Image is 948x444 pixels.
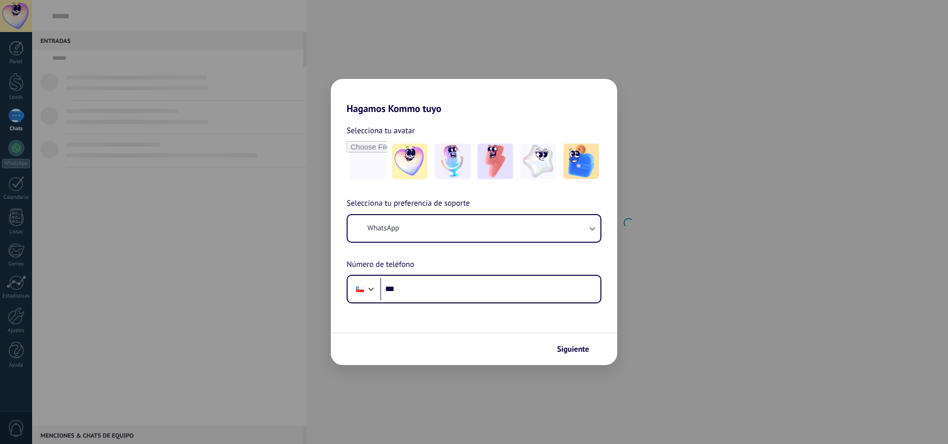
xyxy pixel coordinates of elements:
span: WhatsApp [367,223,399,233]
span: Selecciona tu preferencia de soporte [347,197,470,210]
img: -1.jpeg [392,144,428,179]
img: -4.jpeg [520,144,556,179]
span: Siguiente [557,346,589,353]
img: -2.jpeg [435,144,471,179]
button: WhatsApp [348,215,600,242]
span: Selecciona tu avatar [347,124,415,137]
button: Siguiente [553,341,602,358]
div: Chile: + 56 [351,279,369,299]
span: Número de teléfono [347,259,414,271]
h2: Hagamos Kommo tuyo [331,79,617,114]
img: -5.jpeg [563,144,599,179]
img: -3.jpeg [477,144,513,179]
